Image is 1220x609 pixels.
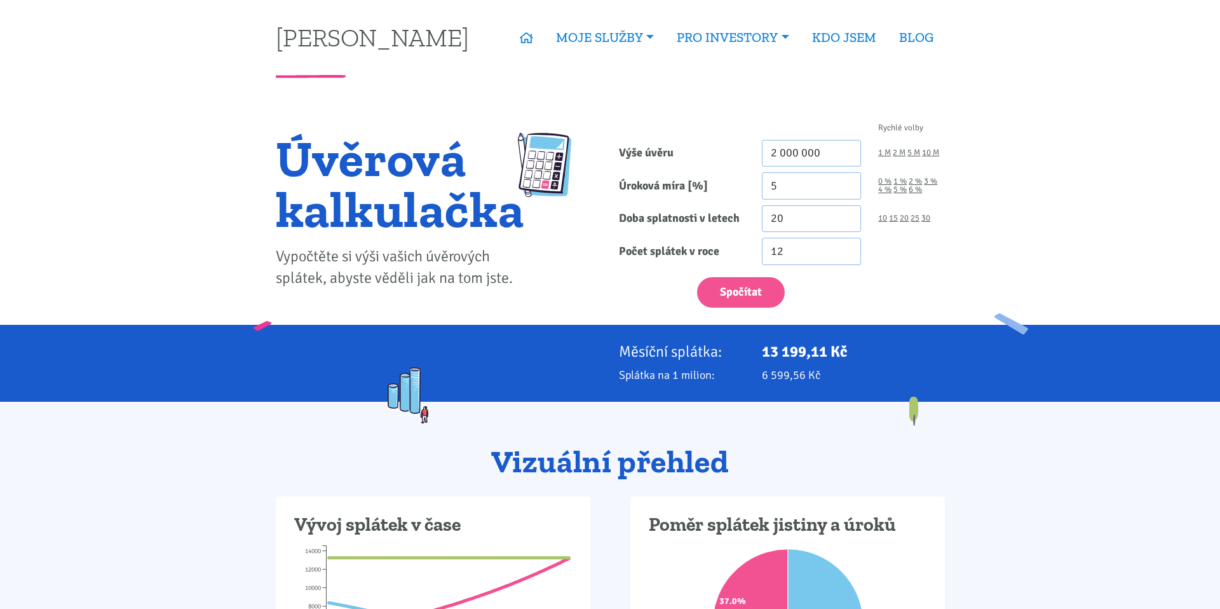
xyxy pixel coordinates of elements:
a: 5 M [907,149,920,157]
tspan: 10000 [304,584,320,592]
label: Výše úvěru [610,140,753,167]
a: 10 M [922,149,939,157]
a: 3 % [924,177,937,186]
button: Spočítat [697,277,785,308]
p: 13 199,11 Kč [762,343,945,360]
a: 4 % [878,186,891,194]
label: Počet splátek v roce [610,238,753,265]
a: 2 % [909,177,922,186]
h3: Poměr splátek jistiny a úroků [649,513,926,537]
a: MOJE SLUŽBY [545,23,665,52]
tspan: 14000 [304,547,320,555]
p: 6 599,56 Kč [762,366,945,384]
a: 5 % [893,186,907,194]
p: Splátka na 1 milion: [619,366,745,384]
a: 1 M [878,149,891,157]
a: 30 [921,214,930,222]
a: 2 M [893,149,905,157]
a: 10 [878,214,887,222]
a: 20 [900,214,909,222]
label: Úroková míra [%] [610,172,753,200]
a: PRO INVESTORY [665,23,800,52]
label: Doba splatnosti v letech [610,205,753,233]
h2: Vizuální přehled [276,445,945,479]
a: 1 % [893,177,907,186]
a: 0 % [878,177,891,186]
p: Vypočtěte si výši vašich úvěrových splátek, abyste věděli jak na tom jste. [276,246,524,289]
h1: Úvěrová kalkulačka [276,133,524,235]
a: [PERSON_NAME] [276,25,469,50]
tspan: 12000 [304,566,320,573]
a: KDO JSEM [801,23,888,52]
span: Rychlé volby [878,124,923,132]
a: 6 % [909,186,922,194]
a: BLOG [888,23,945,52]
h3: Vývoj splátek v čase [294,513,572,537]
p: Měsíční splátka: [619,343,745,360]
a: 15 [889,214,898,222]
a: 25 [911,214,919,222]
